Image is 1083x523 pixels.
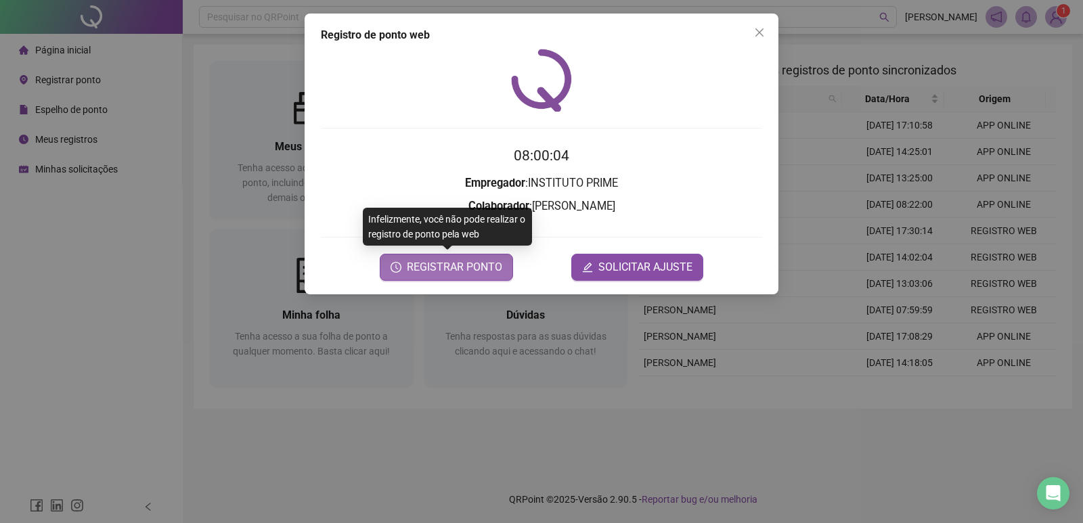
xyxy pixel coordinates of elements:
span: REGISTRAR PONTO [407,259,502,275]
div: Registro de ponto web [321,27,762,43]
time: 08:00:04 [514,147,569,164]
img: QRPoint [511,49,572,112]
button: editSOLICITAR AJUSTE [571,254,703,281]
span: SOLICITAR AJUSTE [598,259,692,275]
div: Open Intercom Messenger [1037,477,1069,509]
h3: : INSTITUTO PRIME [321,175,762,192]
strong: Empregador [465,177,525,189]
div: Infelizmente, você não pode realizar o registro de ponto pela web [363,208,532,246]
strong: Colaborador [468,200,529,212]
h3: : [PERSON_NAME] [321,198,762,215]
span: clock-circle [391,262,401,273]
button: REGISTRAR PONTO [380,254,513,281]
button: Close [749,22,770,43]
span: close [754,27,765,38]
span: edit [582,262,593,273]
